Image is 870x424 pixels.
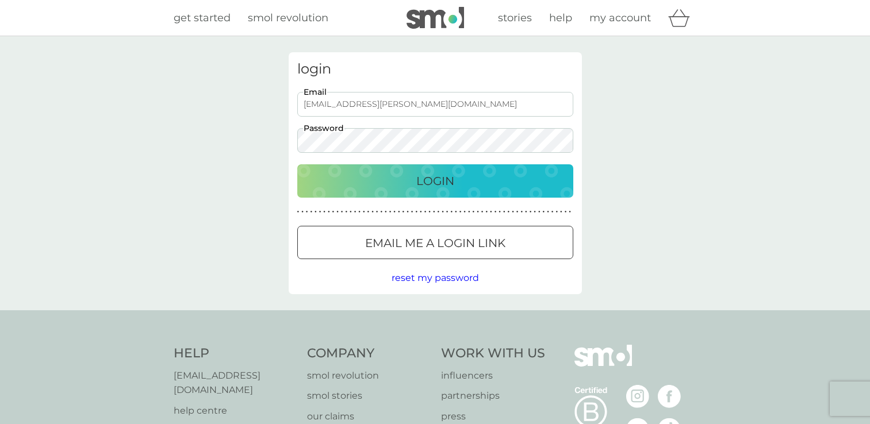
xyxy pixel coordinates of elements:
a: partnerships [441,388,545,403]
img: visit the smol Facebook page [658,385,681,408]
p: ● [363,209,365,215]
p: ● [525,209,527,215]
p: ● [555,209,558,215]
span: get started [174,11,231,24]
p: ● [485,209,488,215]
p: ● [438,209,440,215]
a: help centre [174,403,296,418]
a: our claims [307,409,430,424]
p: ● [297,209,300,215]
span: smol revolution [248,11,328,24]
p: ● [380,209,382,215]
p: ● [323,209,325,215]
a: smol revolution [307,368,430,383]
p: ● [495,209,497,215]
a: influencers [441,368,545,383]
p: ● [450,209,453,215]
button: Login [297,164,573,198]
p: ● [503,209,505,215]
p: ● [328,209,330,215]
p: ● [389,209,392,215]
a: [EMAIL_ADDRESS][DOMAIN_NAME] [174,368,296,398]
p: ● [516,209,519,215]
p: ● [551,209,554,215]
img: visit the smol Instagram page [626,385,649,408]
p: ● [490,209,492,215]
p: ● [345,209,347,215]
button: reset my password [392,271,479,286]
p: ● [407,209,409,215]
p: ● [371,209,374,215]
a: stories [498,10,532,26]
h4: Work With Us [441,345,545,363]
img: smol [407,7,464,29]
p: ● [560,209,562,215]
p: ● [341,209,343,215]
p: ● [499,209,501,215]
p: ● [350,209,352,215]
p: ● [301,209,304,215]
p: ● [534,209,536,215]
p: ● [367,209,370,215]
p: ● [446,209,449,215]
p: ● [459,209,462,215]
p: ● [358,209,361,215]
p: ● [424,209,427,215]
p: ● [336,209,339,215]
img: smol [574,345,632,384]
p: ● [512,209,514,215]
p: ● [508,209,510,215]
button: Email me a login link [297,226,573,259]
a: help [549,10,572,26]
p: ● [306,209,308,215]
p: ● [376,209,378,215]
p: ● [565,209,567,215]
span: reset my password [392,272,479,283]
p: ● [310,209,312,215]
p: ● [530,209,532,215]
p: ● [520,209,523,215]
h3: login [297,61,573,78]
p: ● [428,209,431,215]
p: ● [481,209,484,215]
p: ● [473,209,475,215]
span: stories [498,11,532,24]
p: ● [543,209,545,215]
p: ● [442,209,444,215]
h4: Help [174,345,296,363]
p: ● [420,209,422,215]
span: my account [589,11,651,24]
p: ● [332,209,335,215]
p: ● [463,209,466,215]
p: ● [398,209,400,215]
p: ● [477,209,479,215]
a: my account [589,10,651,26]
p: ● [315,209,317,215]
a: smol stories [307,388,430,403]
a: smol revolution [248,10,328,26]
p: ● [319,209,321,215]
p: ● [455,209,457,215]
h4: Company [307,345,430,363]
p: ● [354,209,357,215]
p: ● [393,209,396,215]
p: ● [403,209,405,215]
p: ● [569,209,571,215]
p: ● [385,209,387,215]
p: ● [547,209,549,215]
p: Login [416,172,454,190]
span: help [549,11,572,24]
a: get started [174,10,231,26]
a: press [441,409,545,424]
p: ● [415,209,417,215]
p: ● [411,209,413,215]
p: ● [433,209,435,215]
